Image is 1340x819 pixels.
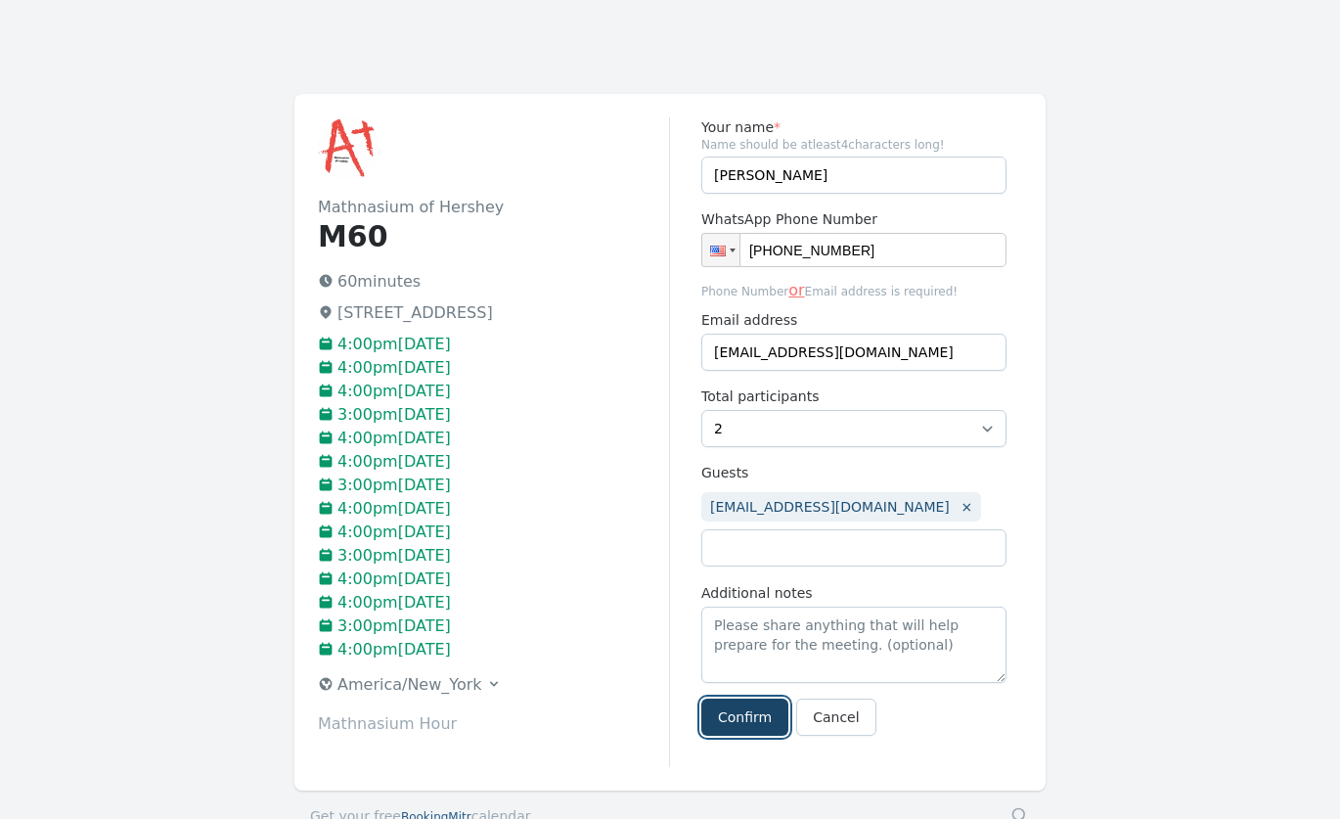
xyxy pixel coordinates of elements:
[318,521,669,544] p: 4:00pm[DATE]
[701,137,1006,153] span: Name should be atleast 4 characters long!
[702,234,739,266] div: United States: + 1
[701,387,1006,406] label: Total participants
[318,638,669,661] p: 4:00pm[DATE]
[318,614,669,638] p: 3:00pm[DATE]
[701,334,1006,371] input: you@example.com
[788,281,804,299] span: or
[318,427,669,450] p: 4:00pm[DATE]
[796,699,875,736] a: Cancel
[701,279,1006,302] span: Phone Number Email address is required!
[318,356,669,380] p: 4:00pm[DATE]
[318,403,669,427] p: 3:00pm[DATE]
[701,157,1006,194] input: Enter name (required)
[701,463,1006,482] label: Guests
[701,209,1006,229] label: WhatsApp Phone Number
[318,219,669,254] h1: M60
[701,492,981,522] div: [EMAIL_ADDRESS][DOMAIN_NAME]
[318,380,669,403] p: 4:00pm[DATE]
[318,333,669,356] p: 4:00pm[DATE]
[318,270,669,294] p: 60 minutes
[318,196,669,219] h2: Mathnasium of Hershey
[318,544,669,568] p: 3:00pm[DATE]
[701,583,1006,603] label: Additional notes
[318,497,669,521] p: 4:00pm[DATE]
[318,591,669,614] p: 4:00pm[DATE]
[318,568,669,591] p: 4:00pm[DATE]
[318,712,669,736] p: Mathnasium Hour
[318,474,669,497] p: 3:00pm[DATE]
[318,450,669,474] p: 4:00pm[DATE]
[960,497,972,517] span: ×
[701,233,1006,267] input: 1 (702) 123-4567
[318,117,380,180] img: Mathnasium of Hershey
[701,117,1006,137] label: Your name
[310,669,510,701] button: America/New_York
[701,699,788,736] button: Confirm
[337,303,493,322] span: [STREET_ADDRESS]
[701,310,1006,330] label: Email address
